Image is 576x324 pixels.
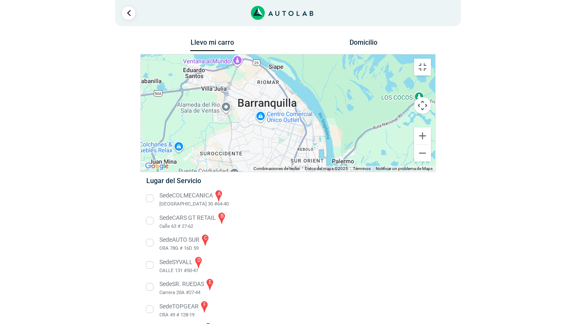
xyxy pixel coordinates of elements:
[305,166,348,171] span: Datos del mapa ©2025
[342,38,386,51] button: Domicilio
[414,59,431,76] button: Cambiar a la vista en pantalla completa
[122,6,135,20] a: Ir al paso anterior
[190,38,234,51] button: Llevo mi carro
[353,166,371,171] a: Términos
[146,177,429,185] h5: Lugar del Servicio
[414,145,431,162] button: Reducir
[251,8,314,16] a: Link al sitio de autolab
[376,166,433,171] a: Notificar un problema de Maps
[414,97,431,114] button: Controles de visualización del mapa
[143,161,171,172] a: Abre esta zona en Google Maps (se abre en una nueva ventana)
[253,166,300,172] button: Combinaciones de teclas
[414,127,431,144] button: Ampliar
[143,161,171,172] img: Google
